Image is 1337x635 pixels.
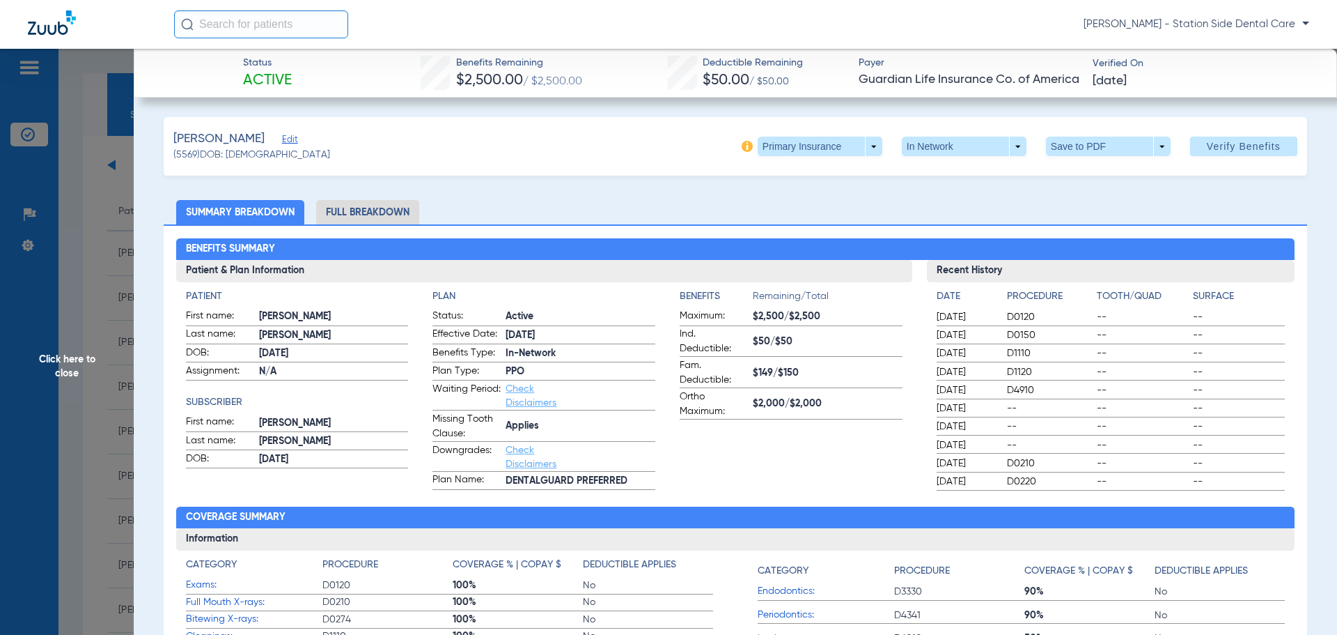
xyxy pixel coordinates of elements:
span: -- [1193,475,1285,489]
span: Status: [432,309,501,326]
span: -- [1097,457,1189,470]
span: Active [243,71,292,91]
app-breakdown-title: Benefits [680,289,753,309]
span: 90% [1024,609,1155,622]
span: 100% [453,613,583,627]
span: Deductible Remaining [703,56,803,70]
span: $149/$150 [753,366,902,381]
span: -- [1097,420,1189,434]
app-breakdown-title: Category [758,558,894,583]
span: $50.00 [703,73,749,88]
span: Status [243,56,292,70]
span: In-Network [506,346,655,361]
span: -- [1097,438,1189,452]
span: D4910 [1007,383,1092,397]
span: D0120 [322,579,453,592]
span: D0210 [322,595,453,609]
span: D1120 [1007,365,1092,379]
app-breakdown-title: Deductible Applies [583,558,713,577]
button: Save to PDF [1046,137,1171,156]
span: -- [1193,457,1285,470]
span: Guardian Life Insurance Co. of America [859,71,1081,89]
span: [DATE] [937,383,995,397]
span: [DATE] [937,438,995,452]
span: -- [1007,401,1092,415]
span: D4341 [894,609,1024,622]
app-breakdown-title: Category [186,558,322,577]
span: First name: [186,415,254,431]
h4: Tooth/Quad [1097,289,1189,304]
span: -- [1193,401,1285,415]
span: Endodontics: [758,584,894,599]
span: DENTALGUARD PREFERRED [506,474,655,489]
span: $2,000/$2,000 [753,397,902,411]
span: D3330 [894,585,1024,599]
span: Full Mouth X-rays: [186,595,322,610]
h4: Plan [432,289,655,304]
app-breakdown-title: Surface [1193,289,1285,309]
li: Summary Breakdown [176,200,304,224]
h4: Deductible Applies [583,558,676,572]
h4: Category [186,558,237,572]
h4: Procedure [894,564,950,579]
h2: Benefits Summary [176,238,1295,261]
span: No [583,595,713,609]
span: $2,500/$2,500 [753,309,902,324]
span: Last name: [186,434,254,450]
app-breakdown-title: Procedure [322,558,453,577]
a: Check Disclaimers [506,445,556,469]
span: Payer [859,56,1081,70]
h3: Information [176,528,1295,551]
span: [DATE] [937,346,995,360]
h4: Procedure [1007,289,1092,304]
input: Search for patients [174,10,348,38]
span: [DATE] [259,346,409,361]
span: -- [1193,383,1285,397]
span: -- [1007,420,1092,434]
span: Missing Tooth Clause: [432,412,501,441]
span: -- [1193,365,1285,379]
span: [DATE] [937,328,995,342]
span: DOB: [186,346,254,362]
span: No [1155,609,1285,622]
span: D0210 [1007,457,1092,470]
h4: Procedure [322,558,378,572]
h4: Subscriber [186,395,409,410]
span: Active [506,309,655,324]
img: Search Icon [181,18,194,31]
app-breakdown-title: Tooth/Quad [1097,289,1189,309]
h4: Surface [1193,289,1285,304]
h3: Patient & Plan Information [176,260,912,282]
span: Periodontics: [758,608,894,622]
app-breakdown-title: Deductible Applies [1155,558,1285,583]
span: No [1155,585,1285,599]
span: -- [1097,310,1189,324]
span: $50/$50 [753,335,902,349]
h4: Deductible Applies [1155,564,1248,579]
span: -- [1097,383,1189,397]
span: Assignment: [186,364,254,381]
span: Benefits Remaining [456,56,582,70]
span: D0120 [1007,310,1092,324]
span: Applies [506,419,655,434]
span: / $50.00 [749,77,789,86]
span: [DATE] [937,457,995,470]
app-breakdown-title: Procedure [894,558,1024,583]
span: (5569) DOB: [DEMOGRAPHIC_DATA] [173,148,330,162]
span: Maximum: [680,309,748,326]
span: -- [1193,328,1285,342]
span: [PERSON_NAME] [259,309,409,324]
app-breakdown-title: Procedure [1007,289,1092,309]
button: In Network [902,137,1026,156]
span: [DATE] [937,475,995,489]
app-breakdown-title: Date [937,289,995,309]
span: DOB: [186,452,254,468]
span: D1110 [1007,346,1092,360]
span: [DATE] [937,310,995,324]
span: -- [1097,401,1189,415]
span: -- [1097,475,1189,489]
h4: Patient [186,289,409,304]
h3: Recent History [927,260,1295,282]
